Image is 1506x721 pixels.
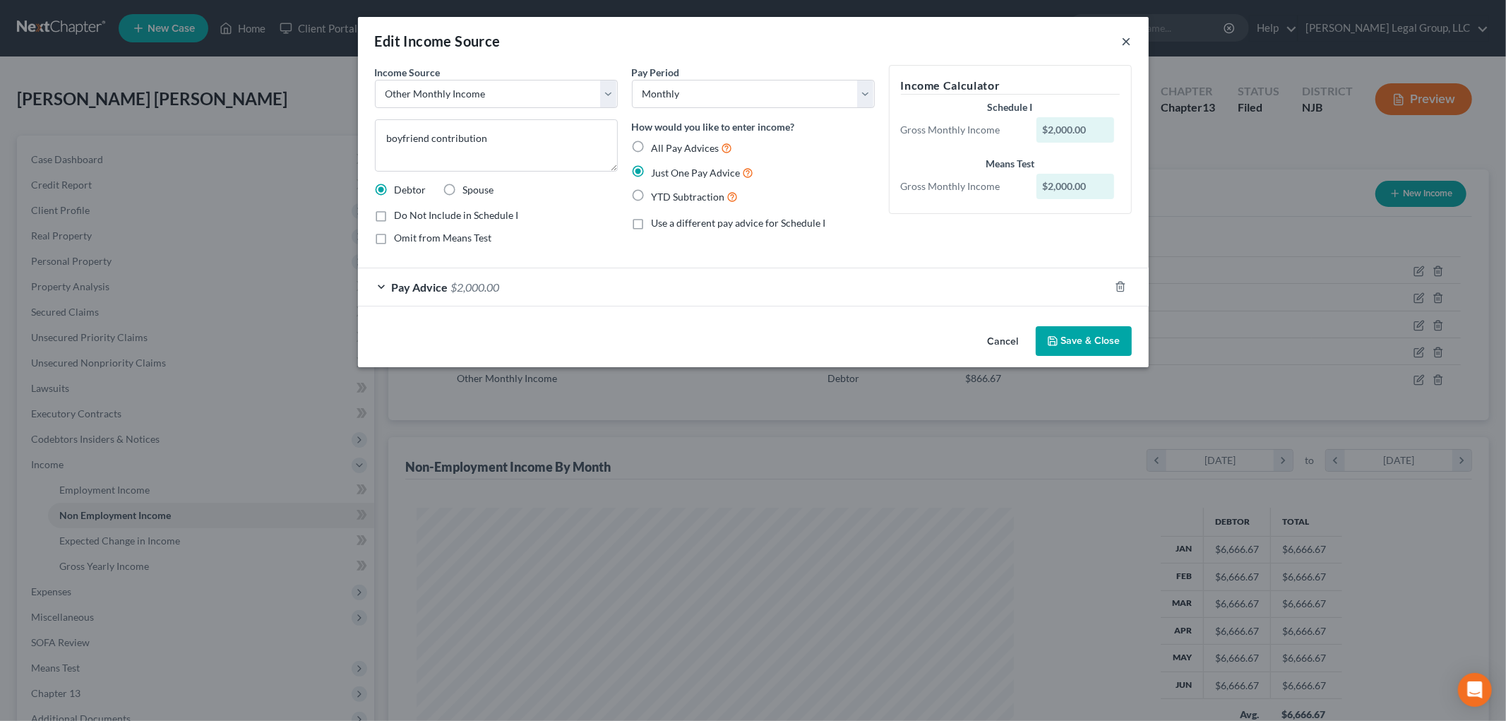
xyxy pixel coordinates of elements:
[395,209,519,221] span: Do Not Include in Schedule I
[1036,174,1114,199] div: $2,000.00
[652,191,725,203] span: YTD Subtraction
[652,167,741,179] span: Just One Pay Advice
[652,217,826,229] span: Use a different pay advice for Schedule I
[894,123,1030,137] div: Gross Monthly Income
[901,77,1120,95] h5: Income Calculator
[976,328,1030,356] button: Cancel
[392,280,448,294] span: Pay Advice
[901,157,1120,171] div: Means Test
[901,100,1120,114] div: Schedule I
[1036,117,1114,143] div: $2,000.00
[894,179,1030,193] div: Gross Monthly Income
[1458,673,1492,707] div: Open Intercom Messenger
[463,184,494,196] span: Spouse
[395,184,426,196] span: Debtor
[632,119,795,134] label: How would you like to enter income?
[375,66,441,78] span: Income Source
[1122,32,1132,49] button: ×
[632,65,680,80] label: Pay Period
[451,280,500,294] span: $2,000.00
[1036,326,1132,356] button: Save & Close
[652,142,719,154] span: All Pay Advices
[375,31,501,51] div: Edit Income Source
[395,232,492,244] span: Omit from Means Test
